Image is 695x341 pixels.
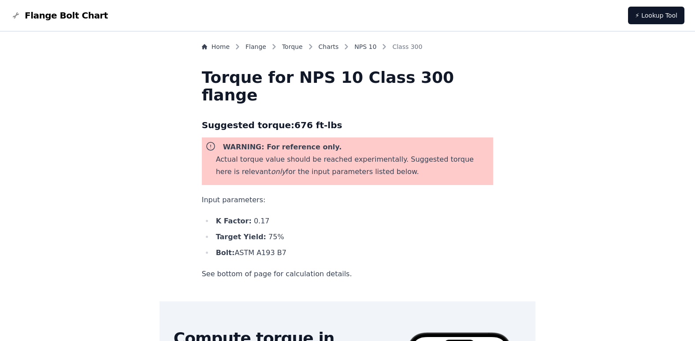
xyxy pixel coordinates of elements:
[628,7,684,24] a: ⚡ Lookup Tool
[202,69,494,104] h1: Torque for NPS 10 Class 300 flange
[11,9,108,22] a: Flange Bolt Chart LogoFlange Bolt Chart
[202,42,494,55] nav: Breadcrumb
[202,268,494,280] p: See bottom of page for calculation details.
[213,231,494,243] li: 75 %
[216,248,235,257] b: Bolt:
[223,143,342,151] b: WARNING: For reference only.
[319,42,339,51] a: Charts
[216,153,490,178] p: Actual torque value should be reached experimentally. Suggested torque here is relevant for the i...
[282,42,303,51] a: Torque
[392,42,422,51] span: Class 300
[202,42,230,51] a: Home
[216,233,266,241] b: Target Yield:
[271,167,286,176] i: only
[25,9,108,22] span: Flange Bolt Chart
[354,42,376,51] a: NPS 10
[245,42,266,51] a: Flange
[213,215,494,227] li: 0.17
[202,194,494,206] p: Input parameters:
[202,118,494,132] h3: Suggested torque: 676 ft-lbs
[11,10,21,21] img: Flange Bolt Chart Logo
[216,217,252,225] b: K Factor:
[213,247,494,259] li: ASTM A193 B7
